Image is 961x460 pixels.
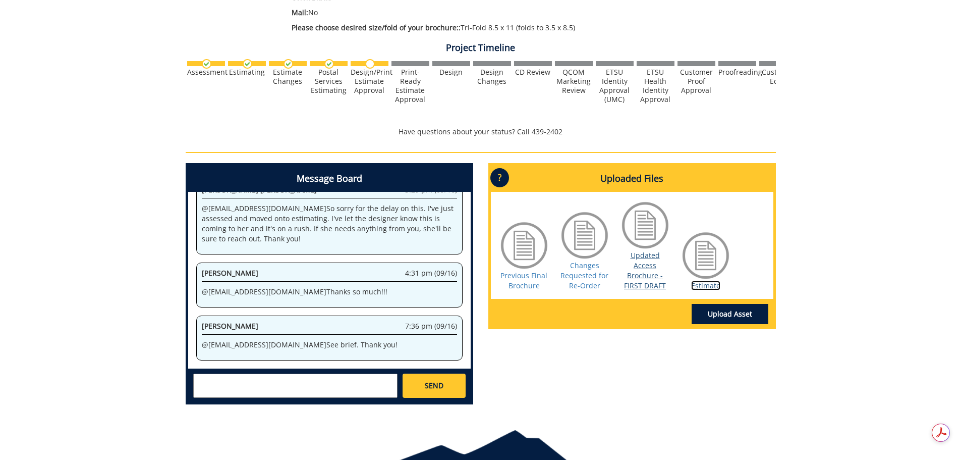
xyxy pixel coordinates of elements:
img: checkmark [284,59,293,69]
div: Postal Services Estimating [310,68,348,95]
div: Estimating [228,68,266,77]
img: checkmark [243,59,252,69]
span: [PERSON_NAME] [202,268,258,278]
a: Estimate [691,281,720,290]
p: @ [EMAIL_ADDRESS][DOMAIN_NAME] So sorry for the delay on this. I've just assessed and moved onto ... [202,203,457,244]
span: SEND [425,381,443,391]
div: ETSU Identity Approval (UMC) [596,68,634,104]
div: Customer Proof Approval [677,68,715,95]
h4: Message Board [188,166,471,192]
img: checkmark [324,59,334,69]
p: @ [EMAIL_ADDRESS][DOMAIN_NAME] Thanks so much!!! [202,287,457,297]
p: ? [490,168,509,187]
div: Customer Edits [759,68,797,86]
span: Please choose desired size/fold of your brochure:: [292,23,461,32]
p: Have questions about your status? Call 439-2402 [186,127,776,137]
span: Mail: [292,8,308,17]
img: checkmark [202,59,211,69]
div: QCOM Marketing Review [555,68,593,95]
p: No [292,8,687,18]
a: Previous Final Brochure [500,271,547,290]
div: Design/Print Estimate Approval [351,68,388,95]
div: Design Changes [473,68,511,86]
div: Proofreading [718,68,756,77]
div: Print-Ready Estimate Approval [391,68,429,104]
a: Updated Access Brochure - FIRST DRAFT [624,250,666,290]
span: 7:36 pm (09/16) [405,321,457,331]
div: Estimate Changes [269,68,307,86]
span: [PERSON_NAME] [202,321,258,331]
div: Design [432,68,470,77]
div: ETSU Health Identity Approval [637,68,674,104]
h4: Project Timeline [186,43,776,53]
img: no [365,59,375,69]
textarea: messageToSend [193,374,398,398]
h4: Uploaded Files [491,166,773,192]
p: @ [EMAIL_ADDRESS][DOMAIN_NAME] See brief. Thank you! [202,340,457,350]
p: Tri-Fold 8.5 x 11 (folds to 3.5 x 8.5) [292,23,687,33]
a: Upload Asset [692,304,768,324]
div: CD Review [514,68,552,77]
span: 4:31 pm (09/16) [405,268,457,278]
a: Changes Requested for Re-Order [560,261,608,290]
a: SEND [403,374,465,398]
div: Assessment [187,68,225,77]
